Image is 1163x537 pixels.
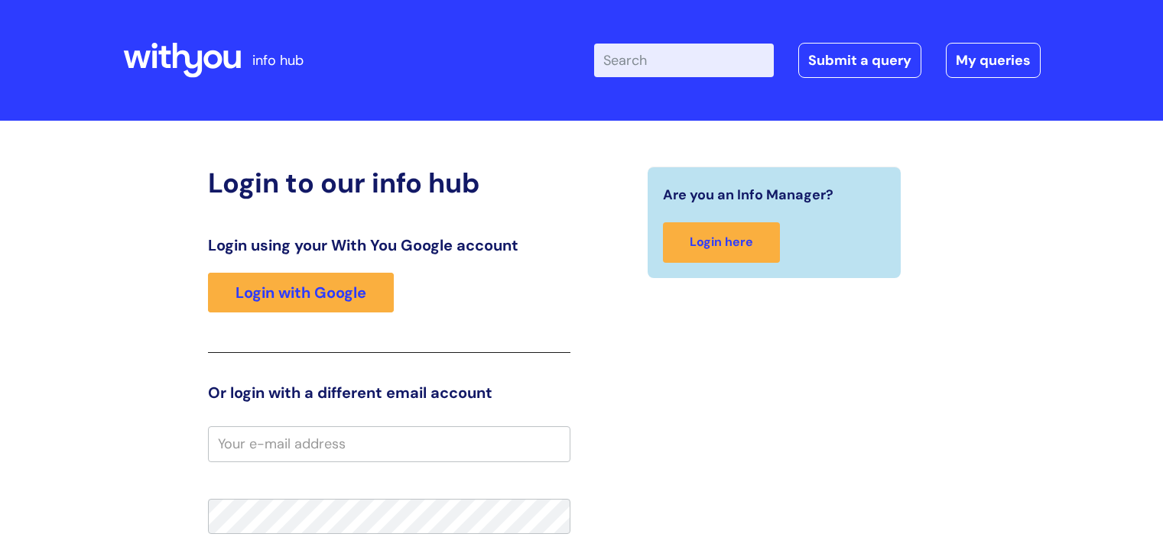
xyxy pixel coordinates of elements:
[663,222,780,263] a: Login here
[208,236,570,254] h3: Login using your With You Google account
[946,43,1041,78] a: My queries
[252,48,304,73] p: info hub
[208,273,394,312] a: Login with Google
[208,383,570,402] h3: Or login with a different email account
[208,167,570,199] h2: Login to our info hub
[663,183,833,207] span: Are you an Info Manager?
[594,44,774,77] input: Search
[798,43,921,78] a: Submit a query
[208,426,570,461] input: Your e-mail address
